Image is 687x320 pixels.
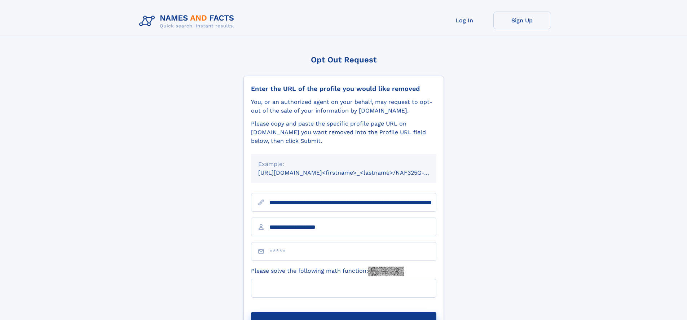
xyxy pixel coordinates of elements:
[136,12,240,31] img: Logo Names and Facts
[243,55,444,64] div: Opt Out Request
[251,85,436,93] div: Enter the URL of the profile you would like removed
[251,267,404,276] label: Please solve the following math function:
[251,98,436,115] div: You, or an authorized agent on your behalf, may request to opt-out of the sale of your informatio...
[258,169,450,176] small: [URL][DOMAIN_NAME]<firstname>_<lastname>/NAF325G-xxxxxxxx
[251,119,436,145] div: Please copy and paste the specific profile page URL on [DOMAIN_NAME] you want removed into the Pr...
[436,12,493,29] a: Log In
[493,12,551,29] a: Sign Up
[258,160,429,168] div: Example:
